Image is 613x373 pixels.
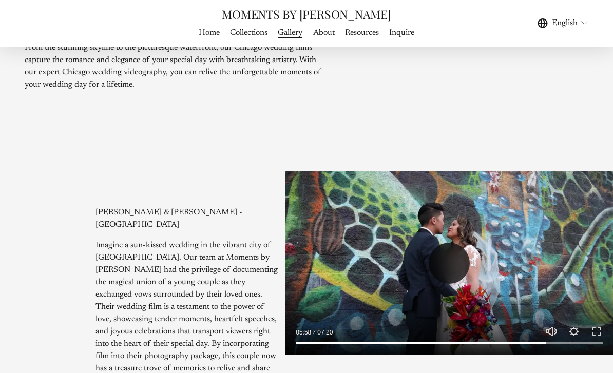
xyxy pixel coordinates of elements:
a: folder dropdown [278,26,302,40]
input: Seek [296,339,603,346]
a: Resources [345,26,379,40]
button: Play [429,243,470,284]
a: Collections [230,26,267,40]
span: English [552,17,578,29]
div: language picker [538,16,589,30]
a: MOMENTS BY [PERSON_NAME] [222,6,391,22]
div: Current time [296,327,314,338]
a: Home [199,26,220,40]
div: Duration [314,327,335,338]
p: From the stunning skyline to the picturesque waterfront, our Chicago wedding films capture the ro... [25,42,328,91]
span: Gallery [278,27,302,39]
p: [PERSON_NAME] & [PERSON_NAME] - [GEOGRAPHIC_DATA] [95,206,280,231]
a: Inquire [389,26,414,40]
a: About [313,26,335,40]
